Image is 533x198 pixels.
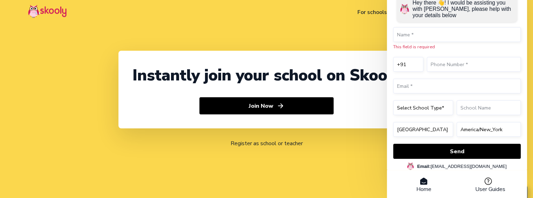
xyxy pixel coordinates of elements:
[28,5,67,18] img: Skooly
[353,7,391,18] a: For schools
[199,97,334,115] button: Join Nowarrow forward outline
[277,102,284,109] ion-icon: arrow forward outline
[132,65,401,86] div: Instantly join your school on Skooly
[231,140,303,147] a: Register as school or teacher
